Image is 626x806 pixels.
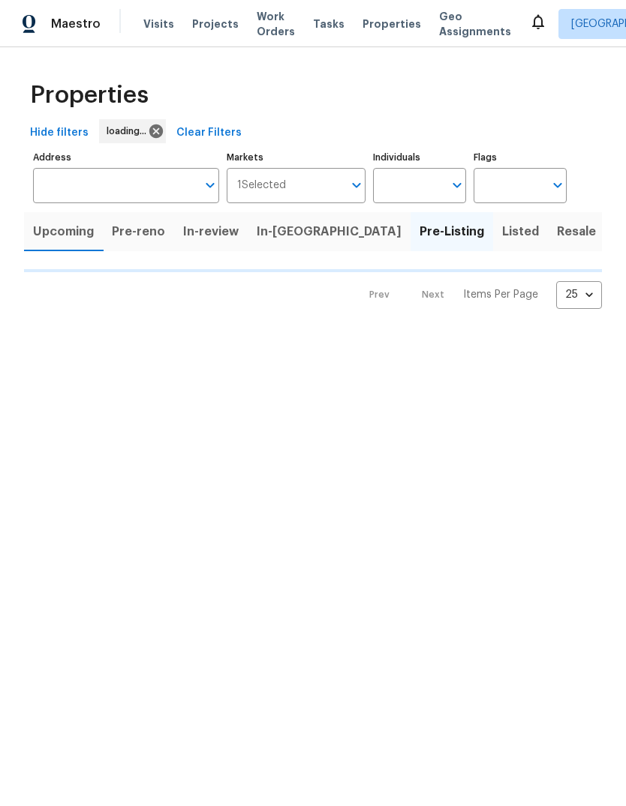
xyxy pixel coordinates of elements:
[112,221,165,242] span: Pre-reno
[24,119,95,147] button: Hide filters
[99,119,166,143] div: loading...
[183,221,239,242] span: In-review
[474,153,567,162] label: Flags
[373,153,466,162] label: Individuals
[176,124,242,142] span: Clear Filters
[355,281,602,309] nav: Pagination Navigation
[227,153,366,162] label: Markets
[170,119,248,147] button: Clear Filters
[257,221,402,242] span: In-[GEOGRAPHIC_DATA]
[33,153,219,162] label: Address
[420,221,484,242] span: Pre-Listing
[30,88,149,103] span: Properties
[502,221,539,242] span: Listed
[192,16,239,31] span: Projects
[447,175,468,196] button: Open
[439,9,511,39] span: Geo Assignments
[51,16,101,31] span: Maestro
[107,124,152,139] span: loading...
[257,9,295,39] span: Work Orders
[346,175,367,196] button: Open
[363,16,421,31] span: Properties
[33,221,94,242] span: Upcoming
[30,124,89,142] span: Hide filters
[556,275,602,314] div: 25
[547,175,568,196] button: Open
[557,221,596,242] span: Resale
[237,179,286,192] span: 1 Selected
[200,175,221,196] button: Open
[143,16,174,31] span: Visits
[463,287,538,302] p: Items Per Page
[313,19,345,29] span: Tasks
